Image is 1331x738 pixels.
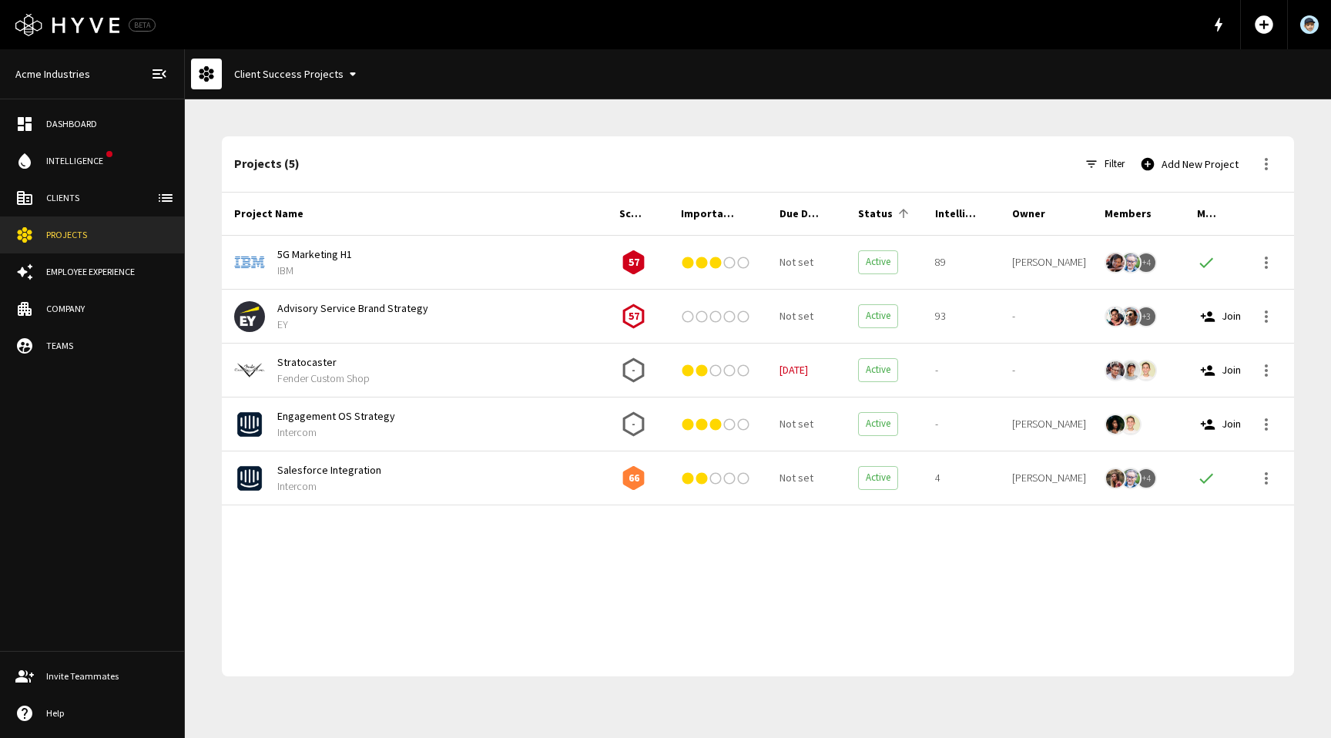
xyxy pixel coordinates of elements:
button: Active [858,358,898,382]
img: Ronald Carter [1121,307,1140,326]
div: Jules Carter [1105,414,1126,435]
div: Member [1197,192,1217,235]
button: Not set [773,248,820,277]
button: Join [1197,302,1246,330]
p: EY [277,317,595,332]
div: Project Name [222,193,613,236]
button: Filter [1080,149,1131,179]
div: - [1012,362,1015,377]
span: person_add [1200,363,1215,378]
button: Active [858,412,898,436]
img: intercom.com [234,409,265,440]
div: Jason Funderberk [1012,254,1086,270]
span: check [1197,469,1215,488]
button: Not set [773,302,820,330]
div: Medium [619,464,648,492]
div: Collecting [619,356,648,384]
div: Collecting [619,410,648,438]
div: Owner [1012,192,1045,235]
button: Sort [647,203,669,224]
div: - [929,398,1006,451]
div: Wayne Short [1120,360,1142,381]
img: Wayne Short [1121,361,1140,380]
img: ey.com [234,301,265,332]
p: - [632,416,635,432]
span: water_drop [15,152,34,170]
img: intercom.com [234,463,265,494]
button: Add [1247,8,1281,42]
button: Active [858,250,898,274]
button: Join [1197,356,1246,384]
p: - [632,362,635,378]
div: Status [858,192,893,235]
h2: Projects ( 5 ) [234,156,1080,171]
button: Sort [1045,203,1067,224]
p: 57 [629,254,639,270]
div: BETA [129,18,156,32]
button: Sort [1152,203,1173,224]
img: Meghan White [1106,469,1125,488]
img: Astrud Gilberto [1106,253,1125,272]
div: Intelligence [935,192,978,235]
div: Intelligence [46,154,109,168]
span: person_add [1200,309,1215,324]
button: client-list [150,183,181,213]
img: Jules Carter [1106,415,1125,434]
p: [DATE] [779,362,808,378]
div: Employee Experience [46,265,169,279]
div: Members [1105,192,1152,235]
div: Astrud Gilberto [1105,252,1126,273]
div: Jason Funderberk [1012,416,1086,431]
div: Importance [675,193,767,236]
div: Owner [1006,193,1098,236]
button: Active [858,304,898,328]
div: 4 [929,451,1006,505]
button: Sort [824,203,846,224]
img: Jason Funderberk [1137,361,1155,380]
div: Intelligence [929,193,1006,236]
button: [DATE] [773,357,814,383]
a: Advisory Service Brand Strategy [277,301,428,315]
button: Add New Project [1137,149,1245,179]
button: Sort [893,203,914,224]
div: Alberto King [1105,306,1126,327]
div: 93 [929,290,1006,344]
div: Jason Funderberk [1120,414,1142,435]
span: check [1197,253,1215,272]
div: Jason Funderberk [1135,360,1157,381]
div: Importance [681,192,739,235]
div: Due Date [779,192,824,235]
a: Acme Industries [9,60,96,89]
div: Invite Teammates [46,669,169,683]
div: Score [613,193,675,236]
p: Fender Custom Shop [277,371,595,386]
div: Dashboard [46,117,169,131]
button: Join [1197,410,1246,438]
p: 57 [629,308,639,324]
img: Skip James [1121,469,1140,488]
button: Sort [1217,203,1239,224]
div: Member [1191,193,1245,236]
p: Intercom [277,478,595,494]
button: Client Success Projects [228,60,368,89]
button: Not set [773,410,820,438]
p: Intercom [277,424,595,440]
img: Alberto King [1106,307,1125,326]
img: Edward Harris [1106,361,1125,380]
img: Jason Funderberk [1121,415,1140,434]
div: Members [1098,193,1191,236]
div: Low [619,248,648,277]
div: Company [46,302,169,316]
a: 5G Marketing H1 [277,247,352,261]
div: Skip James [1120,252,1142,273]
a: Stratocaster [277,355,337,369]
div: +4 [1135,468,1157,489]
div: - [1012,308,1015,324]
div: Help [46,706,169,720]
img: ibm.com [234,257,265,269]
img: User Avatar [1300,15,1319,34]
div: Projects [46,228,169,242]
img: fendercustomshop.com [234,363,265,377]
button: Not set [773,464,820,492]
p: IBM [277,263,595,278]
